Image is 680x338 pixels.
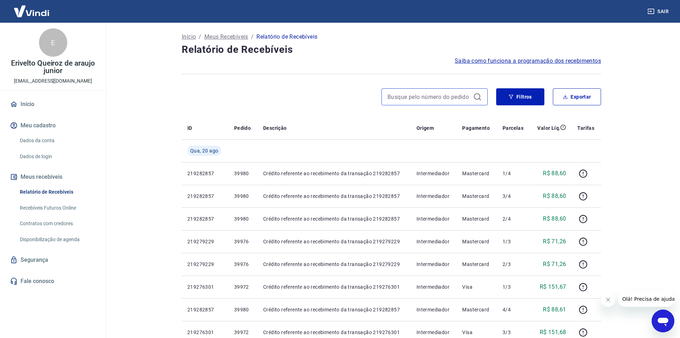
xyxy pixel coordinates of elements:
span: Qua, 20 ago [190,147,218,154]
p: Intermediador [416,193,451,200]
a: Contratos com credores [17,216,97,231]
p: Intermediador [416,238,451,245]
p: Mastercard [462,193,491,200]
a: Relatório de Recebíveis [17,185,97,199]
p: 219279229 [187,238,223,245]
p: R$ 71,26 [543,237,566,246]
p: Crédito referente ao recebimento da transação 219282857 [263,215,405,222]
p: Intermediador [416,283,451,290]
p: Pagamento [462,124,490,132]
p: 219276301 [187,329,223,336]
p: R$ 88,60 [543,192,566,200]
p: Relatório de Recebíveis [256,33,317,41]
a: Segurança [8,252,97,268]
p: Visa [462,329,491,336]
p: Crédito referente ao recebimento da transação 219279229 [263,261,405,268]
p: / [251,33,254,41]
p: Descrição [263,124,287,132]
a: Dados da conta [17,133,97,148]
p: 39972 [234,329,252,336]
p: 1/3 [503,283,525,290]
p: Mastercard [462,170,491,177]
p: Intermediador [416,329,451,336]
p: Parcelas [503,124,523,132]
iframe: Botão para abrir a janela de mensagens [652,310,674,332]
p: Erivelto Queiroz de araujo junior [6,60,100,74]
p: Tarifas [577,124,594,132]
p: 219276301 [187,283,223,290]
p: Intermediador [416,170,451,177]
p: 39980 [234,193,252,200]
p: 2/4 [503,215,525,222]
p: 1/3 [503,238,525,245]
p: Crédito referente ao recebimento da transação 219279229 [263,238,405,245]
p: 39976 [234,238,252,245]
p: R$ 88,60 [543,215,566,223]
p: 219282857 [187,193,223,200]
p: Origem [416,124,434,132]
p: Crédito referente ao recebimento da transação 219282857 [263,193,405,200]
a: Início [8,96,97,112]
p: 39980 [234,170,252,177]
p: / [199,33,201,41]
button: Sair [646,5,671,18]
p: Crédito referente ao recebimento da transação 219276301 [263,329,405,336]
p: 39980 [234,306,252,313]
p: Valor Líq. [537,124,560,132]
p: 39980 [234,215,252,222]
img: Vindi [8,0,55,22]
p: [EMAIL_ADDRESS][DOMAIN_NAME] [14,77,92,85]
div: E [39,28,67,57]
a: Início [182,33,196,41]
p: R$ 88,60 [543,169,566,178]
p: ID [187,124,192,132]
p: R$ 151,67 [540,283,566,291]
h4: Relatório de Recebíveis [182,43,601,57]
p: Mastercard [462,238,491,245]
p: Intermediador [416,261,451,268]
button: Filtros [496,88,544,105]
p: Mastercard [462,215,491,222]
p: 219282857 [187,170,223,177]
p: 2/3 [503,261,525,268]
a: Disponibilização de agenda [17,232,97,247]
p: Intermediador [416,215,451,222]
input: Busque pelo número do pedido [387,92,470,102]
p: R$ 151,68 [540,328,566,337]
span: Olá! Precisa de ajuda? [4,5,59,11]
p: 219282857 [187,215,223,222]
p: R$ 71,26 [543,260,566,268]
a: Dados de login [17,149,97,164]
p: R$ 88,61 [543,305,566,314]
p: 219282857 [187,306,223,313]
p: Crédito referente ao recebimento da transação 219282857 [263,170,405,177]
button: Exportar [553,88,601,105]
p: 39976 [234,261,252,268]
p: 3/4 [503,193,525,200]
p: Crédito referente ao recebimento da transação 219282857 [263,306,405,313]
p: Visa [462,283,491,290]
a: Recebíveis Futuros Online [17,201,97,215]
a: Fale conosco [8,273,97,289]
p: Mastercard [462,306,491,313]
button: Meu cadastro [8,118,97,133]
iframe: Fechar mensagem [601,293,615,307]
iframe: Mensagem da empresa [618,291,674,307]
button: Meus recebíveis [8,169,97,185]
p: Pedido [234,124,251,132]
a: Meus Recebíveis [204,33,248,41]
p: Crédito referente ao recebimento da transação 219276301 [263,283,405,290]
p: 39972 [234,283,252,290]
a: Saiba como funciona a programação dos recebimentos [455,57,601,65]
p: 3/3 [503,329,525,336]
p: 219279229 [187,261,223,268]
p: 1/4 [503,170,525,177]
p: Mastercard [462,261,491,268]
p: 4/4 [503,306,525,313]
p: Intermediador [416,306,451,313]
